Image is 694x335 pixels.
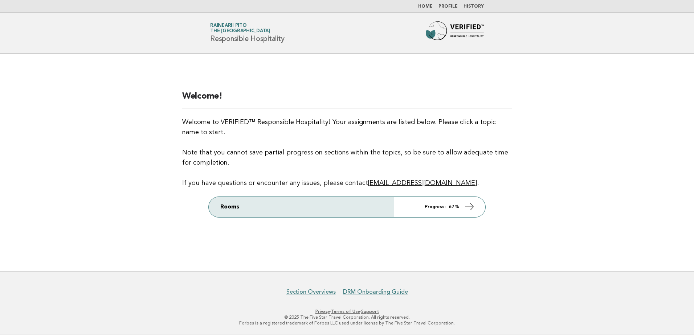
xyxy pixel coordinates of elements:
[426,21,484,45] img: Forbes Travel Guide
[368,180,477,186] a: [EMAIL_ADDRESS][DOMAIN_NAME]
[210,24,284,42] h1: Responsible Hospitality
[182,117,512,188] p: Welcome to VERIFIED™ Responsible Hospitality! Your assignments are listed below. Please click a t...
[286,288,336,295] a: Section Overviews
[343,288,408,295] a: DRM Onboarding Guide
[438,4,458,9] a: Profile
[210,29,270,34] span: The [GEOGRAPHIC_DATA]
[418,4,433,9] a: Home
[331,309,360,314] a: Terms of Use
[182,91,512,108] h2: Welcome!
[125,309,569,314] p: · ·
[125,320,569,326] p: Forbes is a registered trademark of Forbes LLC used under license by The Five Star Travel Corpora...
[449,204,459,209] strong: 67%
[210,23,270,33] a: Rainearii PitoThe [GEOGRAPHIC_DATA]
[464,4,484,9] a: History
[315,309,330,314] a: Privacy
[209,197,485,217] a: Rooms Progress: 67%
[361,309,379,314] a: Support
[425,204,446,209] em: Progress:
[125,314,569,320] p: © 2025 The Five Star Travel Corporation. All rights reserved.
